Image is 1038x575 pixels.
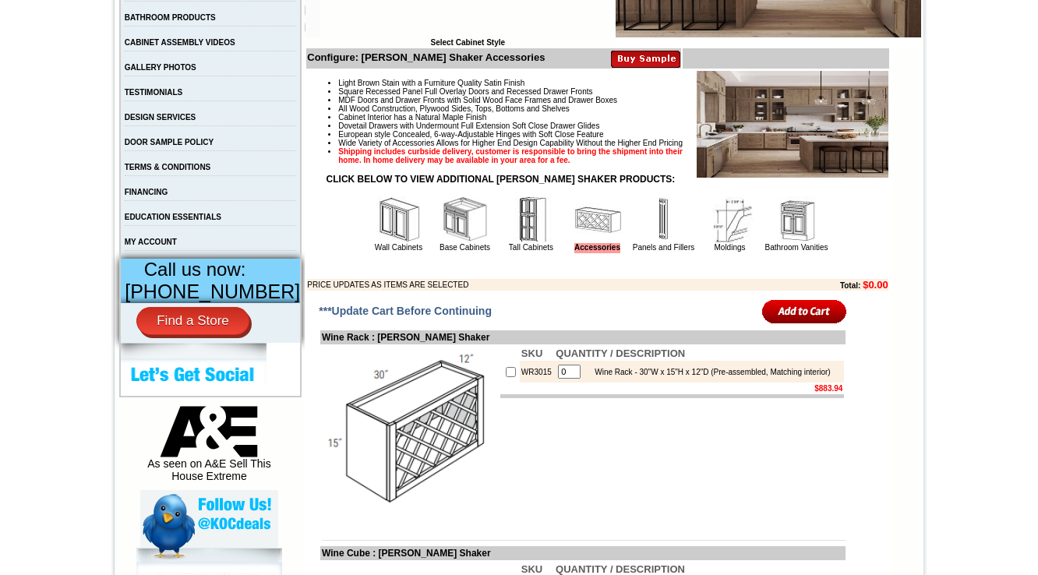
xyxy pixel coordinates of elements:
div: Wine Rack - 30"W x 15"H x 12"D (Pre-assembled, Matching interior) [587,368,830,376]
b: QUANTITY / DESCRIPTION [556,347,685,359]
a: DESIGN SERVICES [125,113,196,122]
b: Select Cabinet Style [430,38,505,47]
td: Wine Cube : [PERSON_NAME] Shaker [320,546,846,560]
a: Tall Cabinets [509,243,553,252]
a: BATHROOM PRODUCTS [125,13,216,22]
strong: CLICK BELOW TO VIEW ADDITIONAL [PERSON_NAME] SHAKER PRODUCTS: [327,174,676,185]
input: Add to Cart [762,298,847,324]
div: As seen on A&E Sell This House Extreme [140,406,278,490]
b: Total: [840,281,860,290]
img: Wall Cabinets [376,196,422,243]
img: Accessories [574,196,621,243]
b: SKU [521,563,542,575]
b: Configure: [PERSON_NAME] Shaker Accessories [307,51,545,63]
li: All Wood Construction, Plywood Sides, Tops, Bottoms and Shelves [338,104,888,113]
a: Find a Store [136,307,249,335]
li: Dovetail Drawers with Undermount Full Extension Soft Close Drawer Glides [338,122,888,130]
img: Bathroom Vanities [773,196,820,243]
a: Wall Cabinets [375,243,422,252]
a: Bathroom Vanities [765,243,828,252]
strong: Shipping includes curbside delivery, customer is responsible to bring the shipment into their hom... [338,147,683,164]
a: FINANCING [125,188,168,196]
a: TESTIMONIALS [125,88,182,97]
span: [PHONE_NUMBER] [125,280,300,302]
td: PRICE UPDATES AS ITEMS ARE SELECTED [307,279,754,291]
li: Cabinet Interior has a Natural Maple Finish [338,113,888,122]
img: Tall Cabinets [508,196,555,243]
li: MDF Doors and Drawer Fronts with Solid Wood Face Frames and Drawer Boxes [338,96,888,104]
a: EDUCATION ESSENTIALS [125,213,221,221]
img: Product Image [697,71,888,178]
li: European style Concealed, 6-way-Adjustable Hinges with Soft Close Feature [338,130,888,139]
span: Call us now: [144,259,246,280]
a: Accessories [574,243,620,253]
b: $0.00 [863,279,888,291]
li: Square Recessed Panel Full Overlay Doors and Recessed Drawer Fronts [338,87,888,96]
a: Base Cabinets [440,243,490,252]
a: CABINET ASSEMBLY VIDEOS [125,38,235,47]
span: ***Update Cart Before Continuing [319,305,492,317]
img: Base Cabinets [442,196,489,243]
li: Wide Variety of Accessories Allows for Higher End Design Capability Without the Higher End Pricing [338,139,888,147]
img: Moldings [707,196,754,243]
td: WR3015 [520,361,554,383]
td: Wine Rack : [PERSON_NAME] Shaker [320,330,846,344]
li: Light Brown Stain with a Furniture Quality Satin Finish [338,79,888,87]
b: QUANTITY / DESCRIPTION [556,563,685,575]
img: Panels and Fillers [641,196,687,243]
b: SKU [521,347,542,359]
a: Panels and Fillers [633,243,694,252]
a: MY ACCOUNT [125,238,177,246]
a: GALLERY PHOTOS [125,63,196,72]
a: TERMS & CONDITIONS [125,163,211,171]
a: Moldings [714,243,745,252]
img: Wine Rack [322,346,497,521]
b: $883.94 [814,384,842,393]
a: DOOR SAMPLE POLICY [125,138,214,146]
